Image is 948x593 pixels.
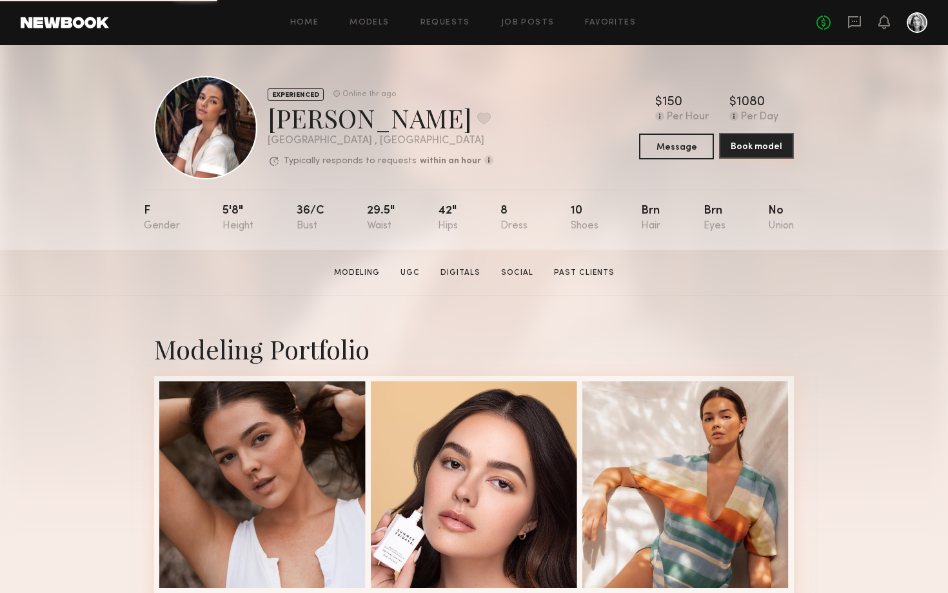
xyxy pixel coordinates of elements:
[268,88,324,101] div: EXPERIENCED
[662,96,682,109] div: 150
[736,96,765,109] div: 1080
[342,90,396,99] div: Online 1hr ago
[284,157,417,166] p: Typically responds to requests
[500,205,528,232] div: 8
[290,19,319,27] a: Home
[667,112,709,123] div: Per Hour
[154,332,794,366] div: Modeling Portfolio
[268,136,493,146] div: [GEOGRAPHIC_DATA] , [GEOGRAPHIC_DATA]
[438,205,458,232] div: 42"
[222,205,253,232] div: 5'8"
[639,134,714,159] button: Message
[268,101,493,135] div: [PERSON_NAME]
[741,112,778,123] div: Per Day
[350,19,389,27] a: Models
[655,96,662,109] div: $
[549,267,620,279] a: Past Clients
[641,205,660,232] div: Brn
[496,267,538,279] a: Social
[144,205,180,232] div: F
[585,19,636,27] a: Favorites
[768,205,794,232] div: No
[571,205,598,232] div: 10
[704,205,726,232] div: Brn
[719,133,794,159] button: Book model
[501,19,555,27] a: Job Posts
[719,134,794,159] a: Book model
[395,267,425,279] a: UGC
[435,267,486,279] a: Digitals
[297,205,324,232] div: 36/c
[420,19,470,27] a: Requests
[729,96,736,109] div: $
[329,267,385,279] a: Modeling
[367,205,395,232] div: 29.5"
[420,157,481,166] b: within an hour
